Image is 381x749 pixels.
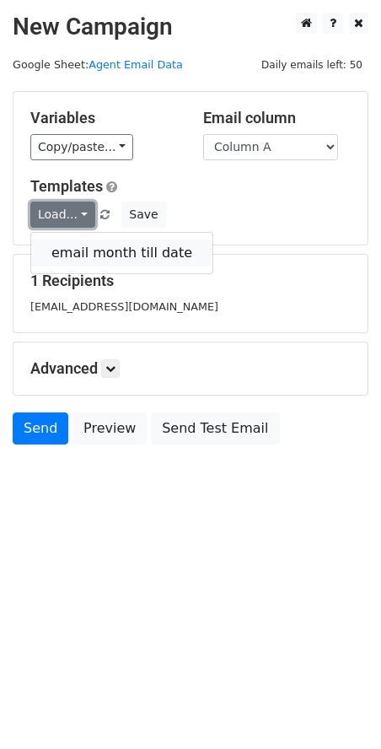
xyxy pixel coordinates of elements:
[13,412,68,445] a: Send
[30,134,133,160] a: Copy/paste...
[30,359,351,378] h5: Advanced
[89,58,183,71] a: Agent Email Data
[255,56,368,74] span: Daily emails left: 50
[13,13,368,41] h2: New Campaign
[297,668,381,749] iframe: Chat Widget
[151,412,279,445] a: Send Test Email
[13,58,183,71] small: Google Sheet:
[30,177,103,195] a: Templates
[30,202,95,228] a: Load...
[30,272,351,290] h5: 1 Recipients
[121,202,165,228] button: Save
[203,109,351,127] h5: Email column
[255,58,368,71] a: Daily emails left: 50
[72,412,147,445] a: Preview
[31,240,212,267] a: email month till date
[30,300,218,313] small: [EMAIL_ADDRESS][DOMAIN_NAME]
[30,109,178,127] h5: Variables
